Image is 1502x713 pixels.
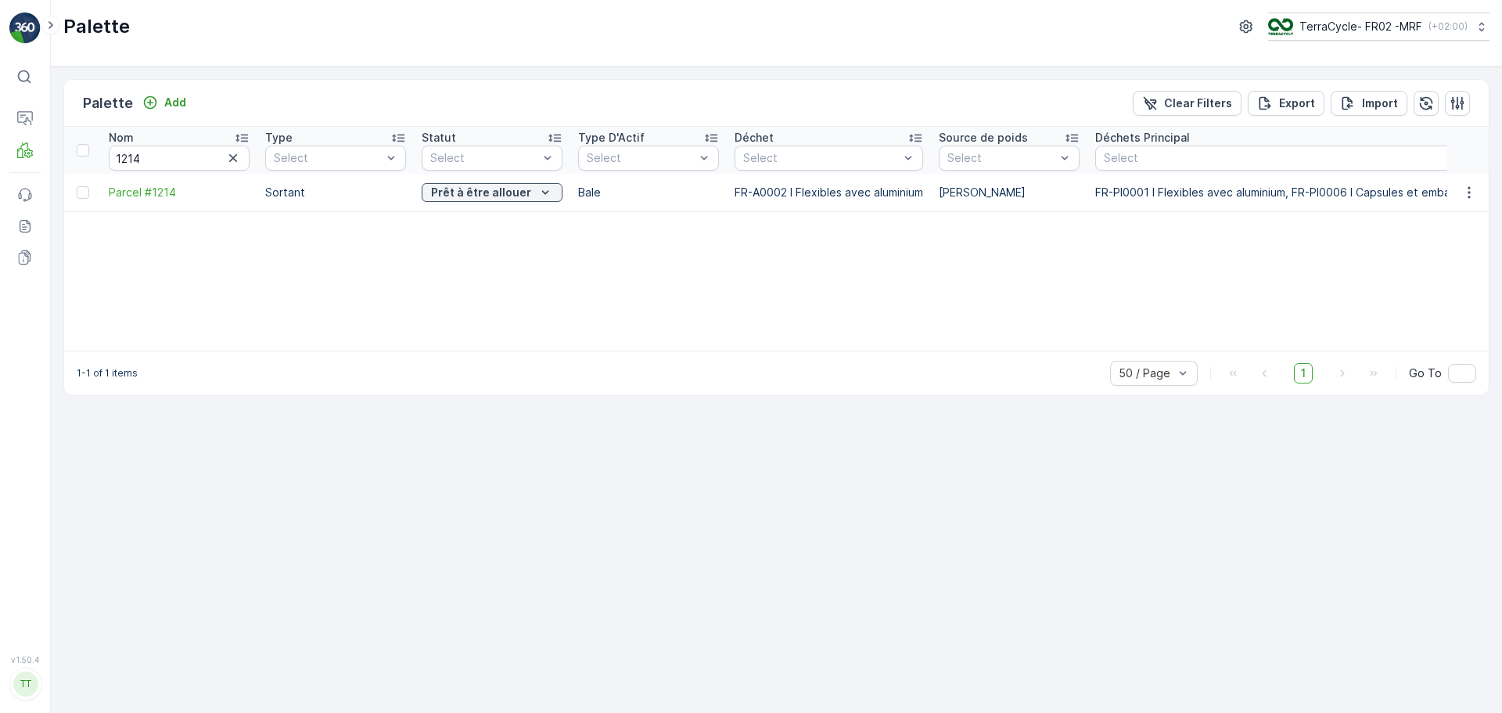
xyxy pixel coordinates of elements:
p: Type D'Actif [578,130,645,146]
p: Select [587,150,695,166]
p: Import [1362,95,1398,111]
div: Toggle Row Selected [77,186,89,199]
p: Palette [63,14,130,39]
span: 1 [1294,363,1313,384]
span: v 1.50.4 [9,655,41,664]
button: Export [1248,91,1324,116]
p: Select [743,150,899,166]
span: Go To [1409,366,1442,381]
p: Statut [422,130,456,146]
p: Prêt à être allouer [431,185,531,200]
p: 1-1 of 1 items [77,367,138,380]
a: Parcel #1214 [109,185,250,200]
p: Source de poids [939,130,1028,146]
p: Palette [83,92,133,114]
button: TerraCycle- FR02 -MRF(+02:00) [1268,13,1489,41]
p: Select [947,150,1055,166]
p: Type [265,130,293,146]
p: Déchet [735,130,774,146]
button: Clear Filters [1133,91,1241,116]
p: [PERSON_NAME] [939,185,1080,200]
p: Select [274,150,382,166]
p: Sortant [265,185,406,200]
p: Déchets Principal [1095,130,1190,146]
p: FR-A0002 I Flexibles avec aluminium [735,185,923,200]
img: logo [9,13,41,44]
p: Add [164,95,186,110]
button: Prêt à être allouer [422,183,562,202]
img: terracycle.png [1268,18,1293,35]
p: TerraCycle- FR02 -MRF [1299,19,1422,34]
p: Bale [578,185,719,200]
button: Import [1331,91,1407,116]
p: Select [430,150,538,166]
div: TT [13,672,38,697]
button: Add [136,93,192,112]
p: ( +02:00 ) [1428,20,1468,33]
p: Clear Filters [1164,95,1232,111]
p: Nom [109,130,134,146]
button: TT [9,668,41,700]
p: Export [1279,95,1315,111]
input: Search [109,146,250,171]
